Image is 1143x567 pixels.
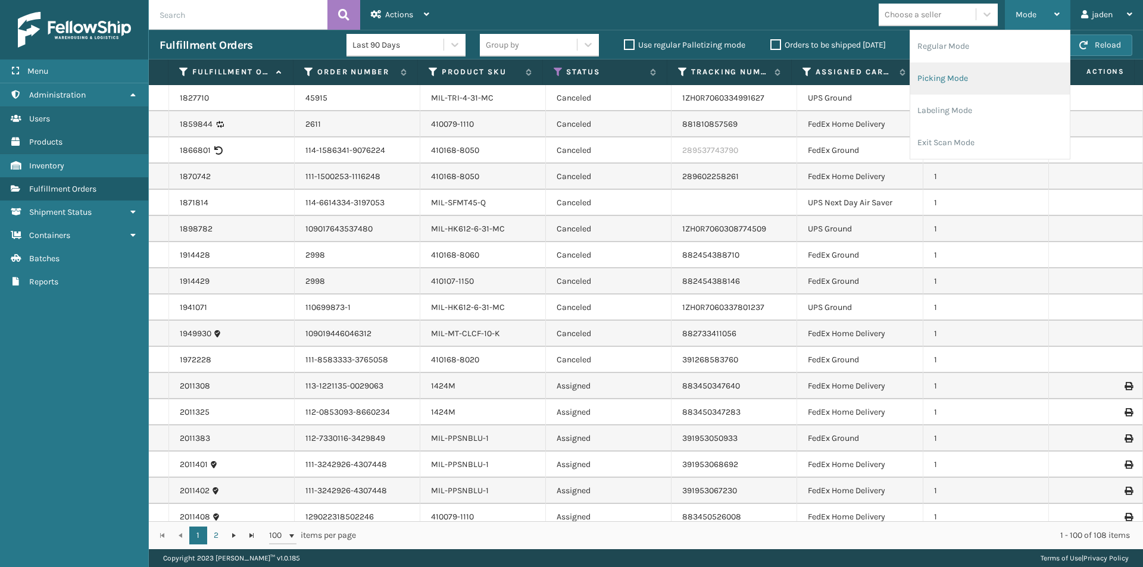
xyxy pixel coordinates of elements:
[1125,513,1132,521] i: Print Label
[269,527,356,544] span: items per page
[431,459,489,469] a: MIL-PPSNBLU-1
[180,92,209,104] a: 1827710
[797,399,923,425] td: FedEx Home Delivery
[546,373,672,399] td: Assigned
[546,504,672,530] td: Assigned
[546,242,672,268] td: Canceled
[27,66,48,76] span: Menu
[923,452,1049,478] td: 1
[910,30,1070,62] li: Regular Mode
[247,531,257,540] span: Go to the last page
[180,511,210,523] a: 2011408
[797,216,923,242] td: UPS Ground
[1016,10,1036,20] span: Mode
[923,164,1049,190] td: 1
[923,190,1049,216] td: 1
[546,216,672,242] td: Canceled
[295,347,420,373] td: 111-8583333-3765058
[431,276,474,286] a: 410107-1150
[29,184,96,194] span: Fulfillment Orders
[295,504,420,530] td: 129022318502246
[352,39,445,51] div: Last 90 Days
[923,321,1049,347] td: 1
[295,399,420,425] td: 112-0853093-8660234
[682,485,737,496] a: 391953067230
[180,406,210,418] a: 2011325
[180,118,213,130] a: 1859844
[295,190,420,216] td: 114-6614334-3197053
[682,276,740,286] a: 882454388146
[797,164,923,190] td: FedEx Home Delivery
[431,93,494,103] a: MIL-TRI-4-31-MC
[180,223,213,235] a: 1898782
[1125,382,1132,390] i: Print Label
[816,67,893,77] label: Assigned Carrier Service
[29,161,64,171] span: Inventory
[546,164,672,190] td: Canceled
[885,8,941,21] div: Choose a seller
[923,373,1049,399] td: 1
[163,549,300,567] p: Copyright 2023 [PERSON_NAME]™ v 1.0.185
[923,268,1049,295] td: 1
[385,10,413,20] span: Actions
[295,295,420,321] td: 110699873-1
[295,425,420,452] td: 112-7330116-3429849
[797,295,923,321] td: UPS Ground
[546,321,672,347] td: Canceled
[910,95,1070,127] li: Labeling Mode
[691,67,769,77] label: Tracking Number
[431,328,500,339] a: MIL-MT-CLCF-10-K
[546,347,672,373] td: Canceled
[431,171,479,181] a: 410168-8050
[546,85,672,111] td: Canceled
[189,527,207,544] a: 1
[797,137,923,164] td: FedEx Ground
[682,328,736,339] a: 882733411056
[180,354,211,366] a: 1972228
[431,250,479,260] a: 410168-8060
[797,85,923,111] td: UPS Ground
[431,433,489,443] a: MIL-PPSNBLU-1
[295,216,420,242] td: 109017643537480
[797,347,923,373] td: FedEx Ground
[682,512,741,522] a: 883450526008
[546,111,672,137] td: Canceled
[431,355,479,365] a: 410168-8020
[29,230,70,240] span: Containers
[546,268,672,295] td: Canceled
[923,295,1049,321] td: 1
[295,111,420,137] td: 2611
[682,224,766,234] a: 1ZH0R7060308774509
[1041,549,1129,567] div: |
[682,171,739,181] a: 289602258261
[431,119,474,129] a: 410079-1110
[797,268,923,295] td: FedEx Ground
[682,145,738,155] a: 289537743790
[180,197,208,209] a: 1871814
[180,145,211,156] a: 1866801
[797,321,923,347] td: FedEx Home Delivery
[923,478,1049,504] td: 1
[1083,554,1129,562] a: Privacy Policy
[546,295,672,321] td: Canceled
[180,380,210,392] a: 2011308
[180,249,210,261] a: 1914428
[546,425,672,452] td: Assigned
[682,250,739,260] a: 882454388710
[682,93,764,103] a: 1ZH0R7060334991627
[180,328,211,340] a: 1949930
[225,527,243,544] a: Go to the next page
[295,164,420,190] td: 111-1500253-1116248
[682,407,741,417] a: 883450347283
[317,67,395,77] label: Order Number
[29,137,63,147] span: Products
[295,373,420,399] td: 113-1221135-0029063
[1125,434,1132,443] i: Print Label
[431,485,489,496] a: MIL-PPSNBLU-1
[923,425,1049,452] td: 1
[797,425,923,452] td: FedEx Ground
[295,452,420,478] td: 111-3242926-4307448
[1125,461,1132,469] i: Print Label
[29,207,92,217] span: Shipment Status
[243,527,261,544] a: Go to the last page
